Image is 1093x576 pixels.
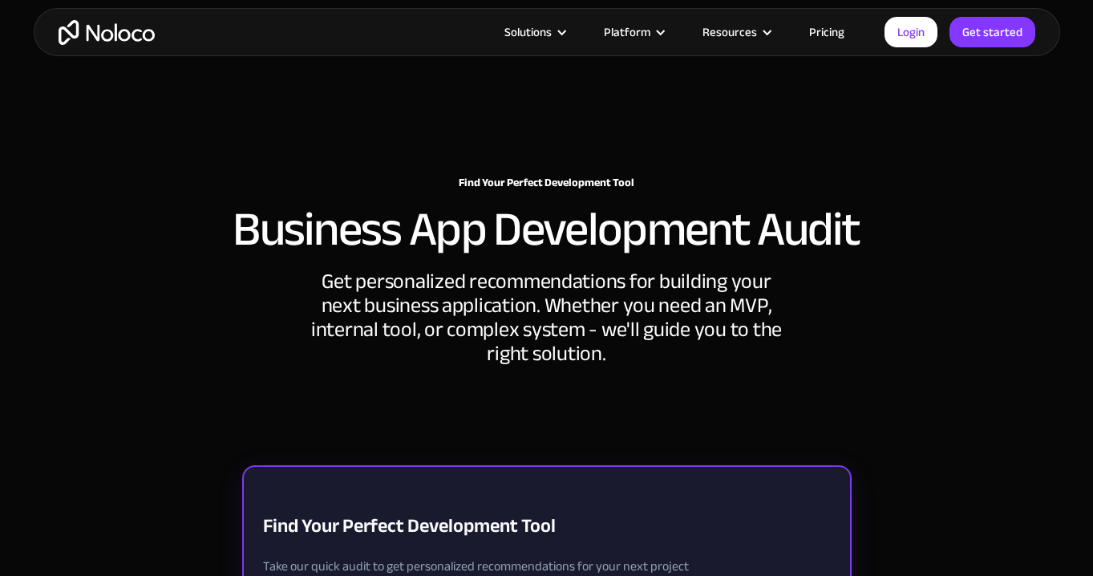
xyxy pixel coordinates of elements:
div: Solutions [484,22,584,43]
div: Platform [604,22,650,43]
h2: Business App Development Audit [233,205,860,254]
a: Login [885,17,937,47]
p: Take our quick audit to get personalized recommendations for your next project [263,557,831,576]
a: Get started [949,17,1035,47]
a: home [59,20,155,45]
div: Platform [584,22,682,43]
strong: Find Your Perfect Development Tool [459,172,634,193]
h1: Find Your Perfect Development Tool [263,502,831,550]
a: Pricing [789,22,864,43]
div: Resources [702,22,757,43]
div: Solutions [504,22,552,43]
div: Resources [682,22,789,43]
div: Get personalized recommendations for building your next business application. Whether you need an... [306,270,787,366]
